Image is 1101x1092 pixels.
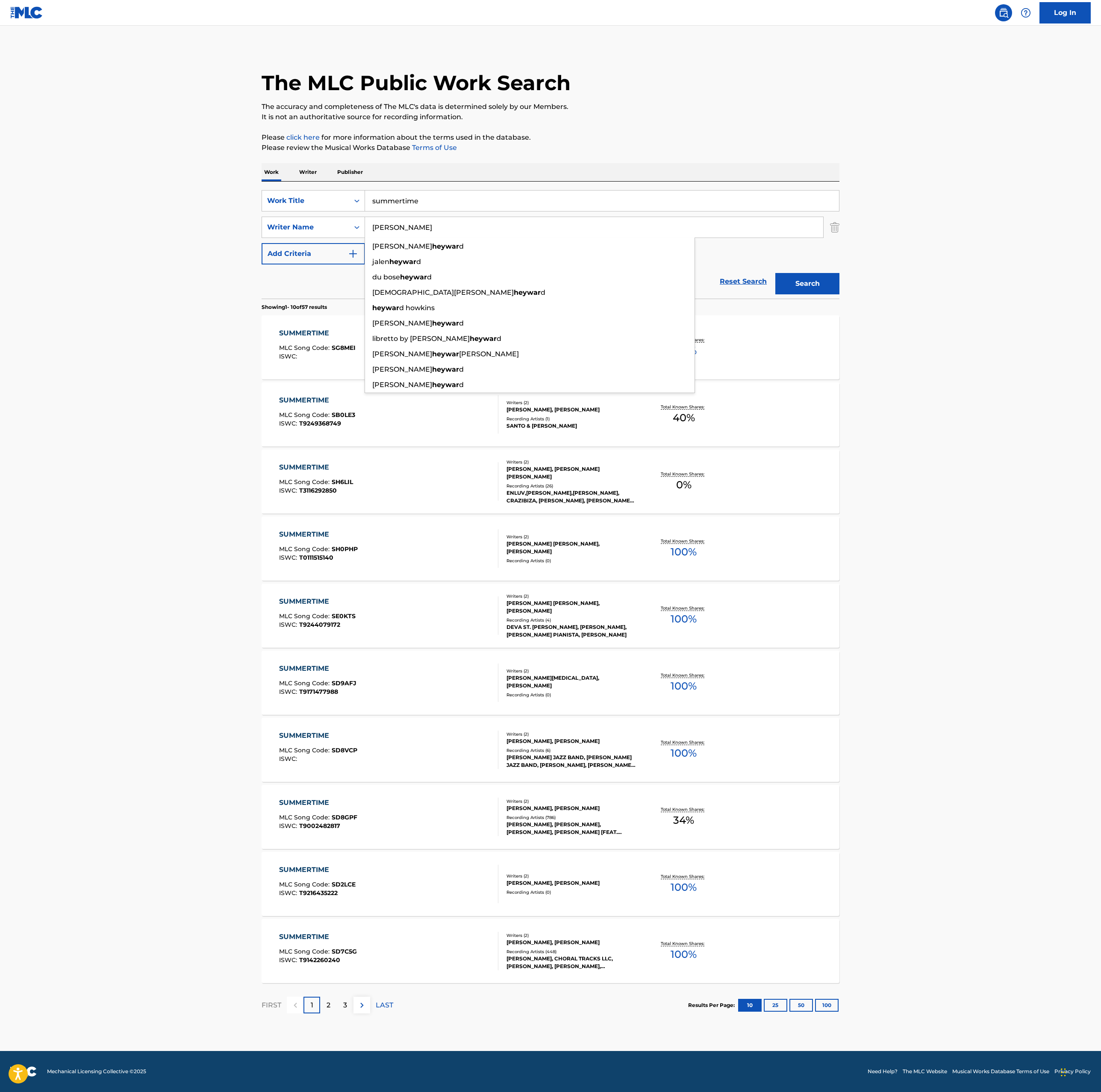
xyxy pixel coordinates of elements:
[279,344,332,352] span: MLC Song Code :
[372,319,432,327] span: [PERSON_NAME]
[506,889,636,895] div: Recording Artists ( 0 )
[673,410,695,426] span: 40 %
[279,688,299,696] span: ISWC :
[279,679,332,687] span: MLC Song Code :
[262,651,839,715] a: SUMMERTIMEMLC Song Code:SD9AFJISWC:T9171477988Writers (2)[PERSON_NAME][MEDICAL_DATA], [PERSON_NAM...
[506,422,636,430] div: SANTO & [PERSON_NAME]
[506,623,636,639] div: DEVA ST. [PERSON_NAME], [PERSON_NAME], [PERSON_NAME] PIANISTA, [PERSON_NAME]
[661,471,707,477] p: Total Known Shares:
[262,315,839,379] a: SUMMERTIMEMLC Song Code:SG8MEIISWC:Writers (2)[PERSON_NAME], [PERSON_NAME]Recording Artists (228)...
[661,739,707,746] p: Total Known Shares:
[279,663,356,674] div: SUMMERTIME
[432,242,459,250] strong: heywar
[998,8,1009,18] img: search
[673,813,694,828] span: 34 %
[506,406,636,414] div: [PERSON_NAME], [PERSON_NAME]
[661,873,707,880] p: Total Known Shares:
[262,102,839,112] p: The accuracy and completeness of The MLC's data is determined solely by our Members.
[335,163,365,181] p: Publisher
[286,133,320,141] a: click here
[459,381,464,389] span: d
[1017,4,1034,21] div: Help
[279,948,332,955] span: MLC Song Code :
[497,335,501,343] span: d
[506,804,636,812] div: [PERSON_NAME], [PERSON_NAME]
[332,813,357,821] span: SD8GPF
[506,798,636,804] div: Writers ( 2 )
[372,350,432,358] span: [PERSON_NAME]
[262,584,839,648] a: SUMMERTIMEMLC Song Code:SE0KTSISWC:T9244079172Writers (2)[PERSON_NAME] [PERSON_NAME], [PERSON_NAM...
[372,258,389,266] span: jalen
[506,558,636,564] div: Recording Artists ( 0 )
[279,487,299,494] span: ISWC :
[262,190,839,299] form: Search Form
[279,596,356,607] div: SUMMERTIME
[1058,1051,1101,1092] iframe: Chat Widget
[343,1000,347,1010] p: 3
[279,352,299,360] span: ISWC :
[279,545,332,553] span: MLC Song Code :
[332,746,357,754] span: SD8VCP
[676,477,692,493] span: 0 %
[389,258,416,266] strong: heywar
[279,881,332,888] span: MLC Song Code :
[299,621,340,628] span: T9244079172
[332,881,356,888] span: SD2LCE
[789,999,813,1012] button: 50
[459,319,464,327] span: d
[432,350,459,358] strong: heywar
[506,879,636,887] div: [PERSON_NAME], [PERSON_NAME]
[506,747,636,754] div: Recording Artists ( 6 )
[299,554,333,561] span: T0111515140
[506,814,636,821] div: Recording Artists ( 786 )
[1039,2,1091,23] a: Log In
[267,196,344,206] div: Work Title
[332,612,356,620] span: SE0KTS
[372,304,399,312] strong: heywar
[332,545,358,553] span: SH0PHP
[506,731,636,737] div: Writers ( 2 )
[262,163,281,181] p: Work
[372,242,432,250] span: [PERSON_NAME]
[506,465,636,481] div: [PERSON_NAME], [PERSON_NAME] [PERSON_NAME]
[995,4,1012,21] a: Public Search
[332,344,356,352] span: SG8MEI
[671,611,697,627] span: 100 %
[262,382,839,446] a: SUMMERTIMEMLC Song Code:SB0LE3ISWC:T9249368749Writers (2)[PERSON_NAME], [PERSON_NAME]Recording Ar...
[399,304,435,312] span: d howkins
[506,416,636,422] div: Recording Artists ( 1 )
[506,459,636,465] div: Writers ( 2 )
[671,544,697,560] span: 100 %
[10,1066,37,1077] img: logo
[372,381,432,389] span: [PERSON_NAME]
[332,478,353,486] span: SH6LIL
[262,1000,281,1010] p: FIRST
[506,821,636,836] div: [PERSON_NAME], [PERSON_NAME],[PERSON_NAME], [PERSON_NAME] [FEAT. [PERSON_NAME]], MAMA MORE', [PER...
[262,449,839,514] a: SUMMERTIMEMLC Song Code:SH6LILISWC:T3116292850Writers (2)[PERSON_NAME], [PERSON_NAME] [PERSON_NAM...
[688,1001,737,1009] p: Results Per Page:
[715,272,771,291] a: Reset Search
[279,420,299,427] span: ISWC :
[470,335,497,343] strong: heywar
[262,132,839,143] p: Please for more information about the terms used in the database.
[764,999,787,1012] button: 25
[332,948,357,955] span: SD7C5G
[830,217,839,238] img: Delete Criterion
[661,806,707,813] p: Total Known Shares:
[416,258,421,266] span: d
[279,529,358,540] div: SUMMERTIME
[459,242,464,250] span: d
[506,540,636,555] div: [PERSON_NAME] [PERSON_NAME], [PERSON_NAME]
[671,880,697,895] span: 100 %
[279,731,357,741] div: SUMMERTIME
[279,746,332,754] span: MLC Song Code :
[299,420,341,427] span: T9249368749
[506,948,636,955] div: Recording Artists ( 448 )
[506,674,636,690] div: [PERSON_NAME][MEDICAL_DATA], [PERSON_NAME]
[262,243,365,264] button: Add Criteria
[738,999,762,1012] button: 10
[279,822,299,830] span: ISWC :
[372,288,514,296] span: [DEMOGRAPHIC_DATA][PERSON_NAME]
[279,478,332,486] span: MLC Song Code :
[279,328,356,338] div: SUMMERTIME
